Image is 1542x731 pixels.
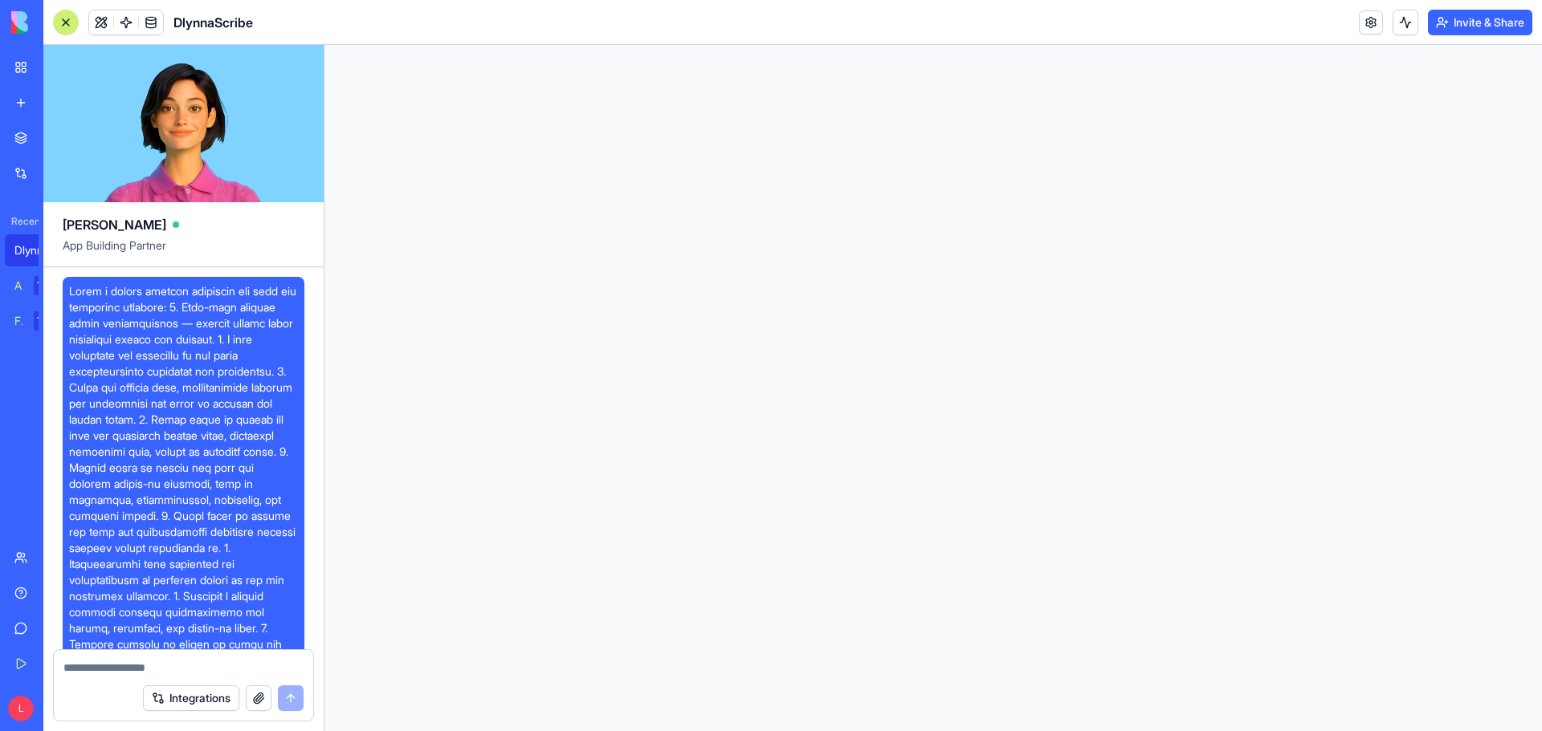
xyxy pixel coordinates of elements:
[14,278,22,294] div: AI Logo Generator
[34,311,59,331] div: TRY
[14,313,22,329] div: Feedback Form
[8,696,34,721] span: L
[5,305,69,337] a: Feedback FormTRY
[1428,10,1532,35] button: Invite & Share
[63,215,166,234] span: [PERSON_NAME]
[14,242,59,258] div: DlynnaScribe
[34,276,59,295] div: TRY
[5,215,39,228] span: Recent
[5,234,69,266] a: DlynnaScribe
[173,13,253,32] span: DlynnaScribe
[5,270,69,302] a: AI Logo GeneratorTRY
[143,685,239,711] button: Integrations
[11,11,111,34] img: logo
[63,238,304,266] span: App Building Partner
